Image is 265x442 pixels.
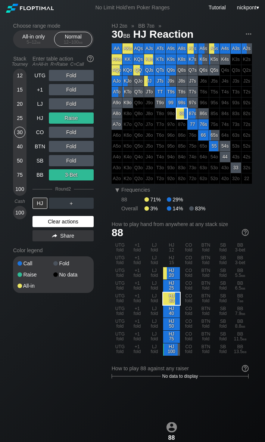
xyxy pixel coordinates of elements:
div: Raise [18,272,53,277]
div: +1 fold [129,280,146,292]
div: 3-Bet [49,169,94,180]
div: 100% fold in prior round [209,152,219,162]
div: LJ fold [146,293,163,305]
div: K9o [122,98,133,108]
div: ＋ [49,198,94,209]
div: 100% fold in prior round [155,163,165,173]
div: 100% fold in prior round [187,152,198,162]
span: bb [122,23,127,29]
div: 100% fold in prior round [220,98,230,108]
div: 100% fold in prior round [144,119,155,130]
div: 98s [177,98,187,108]
div: 100% fold in prior round [198,152,209,162]
div: JTs [155,76,165,86]
div: AKo [112,54,122,65]
span: bb [79,40,83,45]
span: bb [241,273,246,278]
div: 100% fold in prior round [133,98,144,108]
div: 100% fold in prior round [112,163,122,173]
div: KQo [122,65,133,75]
div: J7s [187,76,198,86]
div: A9s [166,43,176,54]
div: 30 [14,127,25,138]
div: 100% fold in prior round [241,87,252,97]
div: +1 fold [129,305,146,318]
div: TT [155,87,165,97]
div: +1 fold [129,267,146,279]
div: 100% fold in prior round [241,108,252,119]
div: 100% fold in prior round [187,173,198,184]
div: 100% fold in prior round [241,152,252,162]
div: 100% fold in prior round [241,76,252,86]
div: 15 [14,84,25,95]
div: 100% fold in prior round [241,163,252,173]
div: Color legend [13,244,94,256]
div: UTG fold [112,305,128,318]
div: Fold [49,127,94,138]
div: Enter table action [32,53,94,70]
div: K4s [220,54,230,65]
div: SB fold [215,254,231,267]
div: 100% fold in prior round [155,152,165,162]
div: ▾ [112,185,122,194]
div: AA [112,43,122,54]
div: UTG fold [112,280,128,292]
div: 20 [14,98,25,109]
div: LJ fold [146,305,163,318]
div: 44 [220,152,230,162]
div: QJs [144,65,155,75]
div: J9s [166,76,176,86]
div: BTN fold [197,305,214,318]
div: JTo [144,87,155,97]
div: BTN fold [197,280,214,292]
div: 100% fold in prior round [198,76,209,86]
div: 100% fold in prior round [220,76,230,86]
div: 100% fold in prior round [241,119,252,130]
div: 100% fold in prior round [177,152,187,162]
span: » [127,23,138,29]
div: SB fold [215,242,231,254]
div: 100% fold in prior round [122,141,133,151]
div: KJo [122,76,133,86]
div: 100% fold in prior round [220,108,230,119]
div: 29% [167,197,183,203]
div: KTs [155,54,165,65]
div: 100% fold in prior round [177,141,187,151]
div: 100% fold in prior round [187,163,198,173]
div: CO fold [180,242,197,254]
div: KQs [133,54,144,65]
div: 100% fold in prior round [231,54,241,65]
div: 100% fold in prior round [144,130,155,140]
div: 100% fold in prior round [166,108,176,119]
div: 100% fold in prior round [112,130,122,140]
div: 100% fold in prior round [112,152,122,162]
div: A7s [187,43,198,54]
div: 100% fold in prior round [144,163,155,173]
div: A6s [198,43,209,54]
div: 100% fold in prior round [133,152,144,162]
div: BB 5.5 [232,267,249,279]
div: 50 [14,155,25,166]
span: HJ Reaction [132,29,195,41]
div: 100% fold in prior round [198,141,209,151]
div: CO fold [180,267,197,279]
div: 100% fold in prior round [144,108,155,119]
div: 66 [198,130,209,140]
div: 100% fold in prior round [231,87,241,97]
div: 100% fold in prior round [220,173,230,184]
div: 100% fold in prior round [122,152,133,162]
div: T7s [187,87,198,97]
div: 100% fold in prior round [133,119,144,130]
div: BTN fold [197,254,214,267]
div: BB [32,169,47,180]
div: 100% fold in prior round [166,173,176,184]
div: Round 2 [55,186,71,192]
div: 100% fold in prior round [231,173,241,184]
div: 100% fold in prior round [166,141,176,151]
div: Tourney [10,62,29,67]
span: bb [37,40,41,45]
div: Fold [49,84,94,95]
div: 100% fold in prior round [155,173,165,184]
div: A3s [231,43,241,54]
div: 100% fold in prior round [133,163,144,173]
